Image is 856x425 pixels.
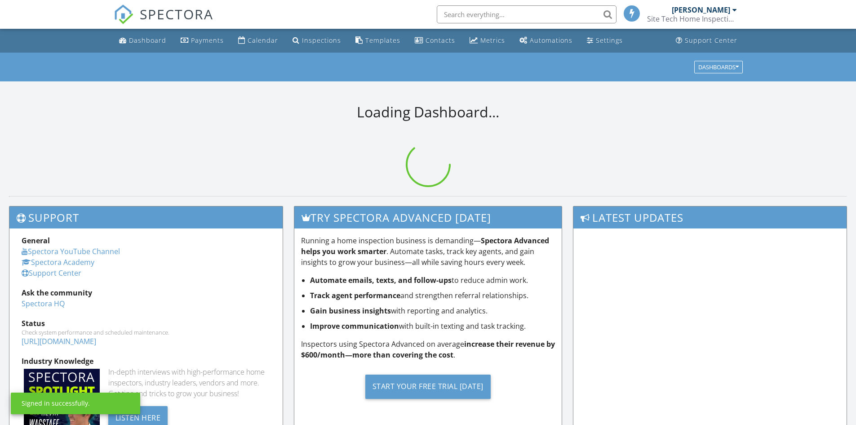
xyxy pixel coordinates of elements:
[310,275,555,286] li: to reduce admin work.
[530,36,572,45] div: Automations
[516,32,576,49] a: Automations (Basic)
[248,36,278,45] div: Calendar
[114,12,213,31] a: SPECTORA
[411,32,459,49] a: Contacts
[672,32,741,49] a: Support Center
[22,356,271,367] div: Industry Knowledge
[22,399,90,408] div: Signed in successfully.
[365,36,400,45] div: Templates
[22,246,120,256] a: Spectora YouTube Channel
[310,305,555,316] li: with reporting and analytics.
[22,257,94,267] a: Spectora Academy
[310,321,555,331] li: with built-in texting and task tracking.
[294,206,562,228] h3: Try spectora advanced [DATE]
[310,306,391,316] strong: Gain business insights
[310,275,452,285] strong: Automate emails, texts, and follow-ups
[114,4,133,24] img: The Best Home Inspection Software - Spectora
[108,367,271,399] div: In-depth interviews with high-performance home inspectors, industry leaders, vendors and more. Ge...
[301,339,555,360] strong: increase their revenue by $600/month—more than covering the cost
[365,375,491,399] div: Start Your Free Trial [DATE]
[191,36,224,45] div: Payments
[480,36,505,45] div: Metrics
[108,412,168,422] a: Listen Here
[310,290,555,301] li: and strengthen referral relationships.
[573,206,847,228] h3: Latest Updates
[140,4,213,23] span: SPECTORA
[596,36,623,45] div: Settings
[9,206,283,228] h3: Support
[698,64,739,70] div: Dashboards
[22,336,96,346] a: [URL][DOMAIN_NAME]
[310,291,400,300] strong: Track agent performance
[583,32,626,49] a: Settings
[22,287,271,298] div: Ask the community
[177,32,227,49] a: Payments
[22,329,271,336] div: Check system performance and scheduled maintenance.
[115,32,170,49] a: Dashboard
[426,36,455,45] div: Contacts
[647,14,737,23] div: Site Tech Home Inspections
[22,236,50,246] strong: General
[301,339,555,360] p: Inspectors using Spectora Advanced on average .
[672,5,730,14] div: [PERSON_NAME]
[301,367,555,406] a: Start Your Free Trial [DATE]
[22,268,81,278] a: Support Center
[310,321,399,331] strong: Improve communication
[466,32,509,49] a: Metrics
[301,236,549,256] strong: Spectora Advanced helps you work smarter
[301,235,555,268] p: Running a home inspection business is demanding— . Automate tasks, track key agents, and gain ins...
[235,32,282,49] a: Calendar
[22,318,271,329] div: Status
[22,299,65,309] a: Spectora HQ
[694,61,743,73] button: Dashboards
[129,36,166,45] div: Dashboard
[289,32,345,49] a: Inspections
[302,36,341,45] div: Inspections
[352,32,404,49] a: Templates
[437,5,616,23] input: Search everything...
[685,36,737,45] div: Support Center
